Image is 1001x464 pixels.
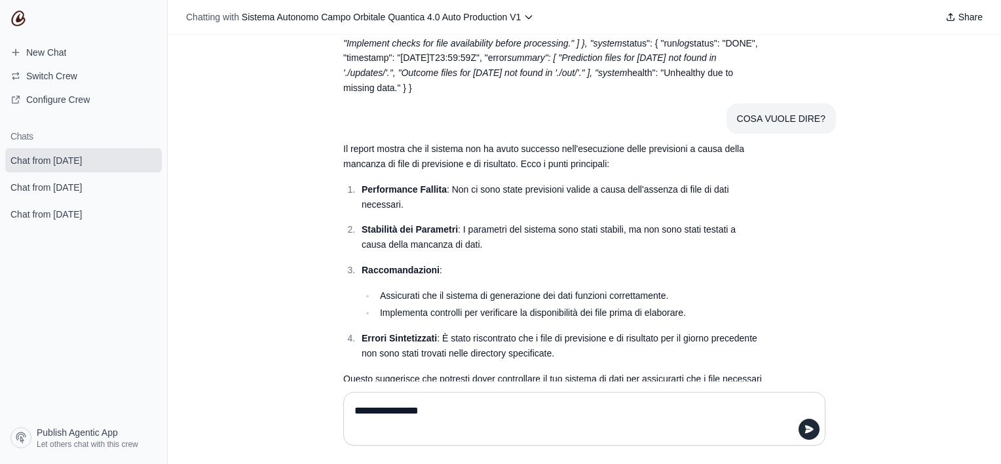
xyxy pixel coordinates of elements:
strong: Raccomandazioni [362,265,440,275]
span: Sistema Autonomo Campo Orbitale Quantica 4.0 Auto Production V1 [242,12,521,22]
span: Publish Agentic App [37,426,118,439]
section: Response [333,134,773,434]
span: Share [958,10,983,24]
a: Chat from [DATE] [5,148,162,172]
p: : I parametri del sistema sono stati stabili, ma non sono stati testati a causa della mancanza di... [362,222,763,252]
strong: Stabilità dei Parametri [362,224,458,235]
span: Let others chat with this crew [37,439,138,450]
p: : Non ci sono state previsioni valide a causa dell'assenza di file di dati necessari. [362,182,763,212]
section: User message [727,104,836,134]
button: Switch Crew [5,66,162,87]
button: Share [940,8,988,26]
p: : [362,263,763,278]
strong: Performance Fallita [362,184,447,195]
span: Chat from [DATE] [10,154,82,167]
img: CrewAI Logo [10,10,26,26]
div: COSA VUOLE DIRE? [737,111,825,126]
span: Switch Crew [26,69,77,83]
a: Chat from [DATE] [5,202,162,226]
span: Chat from [DATE] [10,181,82,194]
a: Chat from [DATE] [5,175,162,199]
strong: Errori Sintetizzati [362,333,437,343]
em: summary": [ "Prediction files for [DATE] not found in './updates/'.", "Outcome files for [DATE] n... [343,52,717,78]
em: stability": "Stable but untested due to lack of data.", "recommendations": [ "Ensure data generat... [343,8,754,48]
span: Chat from [DATE] [10,208,82,221]
span: New Chat [26,46,66,59]
button: Chatting with Sistema Autonomo Campo Orbitale Quantica 4.0 Auto Production V1 [181,8,539,26]
p: : È stato riscontrato che i file di previsione e di risultato per il giorno precedente non sono s... [362,331,763,361]
em: log [677,38,690,48]
p: Il report mostra che il sistema non ha avuto successo nell'esecuzione delle previsioni a causa de... [343,142,763,172]
p: Questo suggerisce che potresti dover controllare il tuo sistema di dati per assicurarti che i fil... [343,372,763,402]
a: New Chat [5,42,162,63]
span: Configure Crew [26,93,90,106]
a: Publish Agentic App Let others chat with this crew [5,422,162,454]
li: Implementa controlli per verificare la disponibilità dei file prima di elaborare. [376,305,763,320]
span: Chatting with [186,10,239,24]
a: Configure Crew [5,89,162,110]
li: Assicurati che il sistema di generazione dei dati funzioni correttamente. [376,288,763,303]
